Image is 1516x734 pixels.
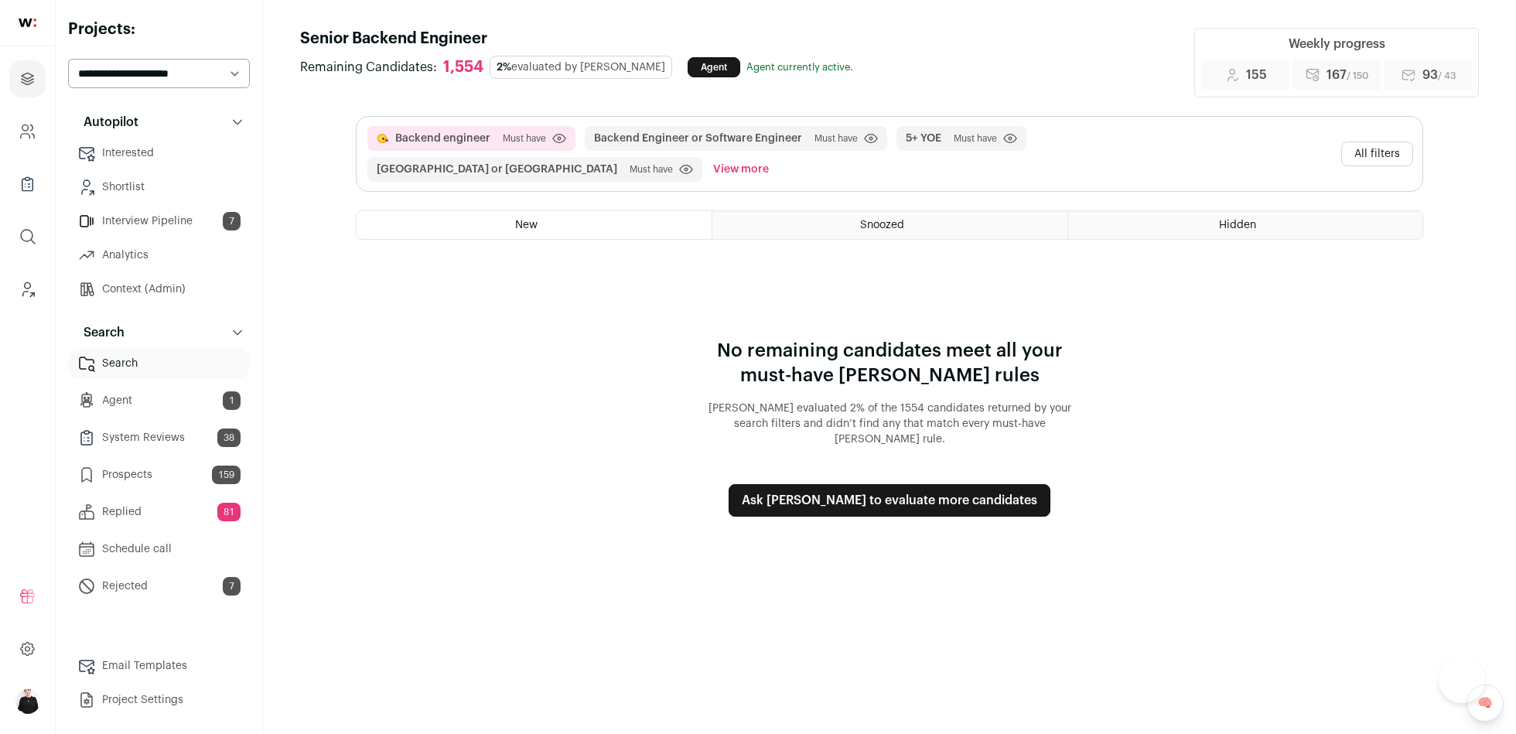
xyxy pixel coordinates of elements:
[490,56,672,79] div: evaluated by [PERSON_NAME]
[688,57,740,77] a: Agent
[223,577,241,596] span: 7
[68,206,250,237] a: Interview Pipeline7
[68,650,250,681] a: Email Templates
[68,571,250,602] a: Rejected7
[15,689,40,714] img: 9240684-medium_jpg
[9,113,46,150] a: Company and ATS Settings
[68,684,250,715] a: Project Settings
[68,172,250,203] a: Shortlist
[68,534,250,565] a: Schedule call
[68,138,250,169] a: Interested
[68,385,250,416] a: Agent1
[68,422,250,453] a: System Reviews38
[1068,211,1422,239] a: Hidden
[74,323,125,342] p: Search
[712,211,1067,239] a: Snoozed
[300,58,437,77] span: Remaining Candidates:
[377,162,617,177] button: [GEOGRAPHIC_DATA] or [GEOGRAPHIC_DATA]
[594,131,802,146] button: Backend Engineer or Software Engineer
[19,19,36,27] img: wellfound-shorthand-0d5821cbd27db2630d0214b213865d53afaa358527fdda9d0ea32b1df1b89c2c.svg
[696,401,1083,447] p: [PERSON_NAME] evaluated 2% of the 1554 candidates returned by your search filters and didn’t find...
[1219,220,1256,230] span: Hidden
[74,113,138,131] p: Autopilot
[223,212,241,230] span: 7
[1341,142,1413,166] button: All filters
[68,317,250,348] button: Search
[443,58,483,77] div: 1,554
[503,132,546,145] span: Must have
[954,132,997,145] span: Must have
[814,132,858,145] span: Must have
[9,60,46,97] a: Projects
[9,271,46,308] a: Leads (Backoffice)
[68,459,250,490] a: Prospects159
[1422,66,1456,84] span: 93
[1326,66,1368,84] span: 167
[906,131,941,146] button: 5+ YOE
[395,131,490,146] button: Backend engineer
[300,28,862,50] h1: Senior Backend Engineer
[630,163,673,176] span: Must have
[515,220,538,230] span: New
[1439,657,1485,703] iframe: Help Scout Beacon - Open
[68,107,250,138] button: Autopilot
[1347,71,1368,80] span: / 150
[68,497,250,527] a: Replied81
[223,391,241,410] span: 1
[217,503,241,521] span: 81
[68,240,250,271] a: Analytics
[68,19,250,40] h2: Projects:
[68,274,250,305] a: Context (Admin)
[729,484,1050,517] button: Ask [PERSON_NAME] to evaluate more candidates
[696,339,1083,388] p: No remaining candidates meet all your must-have [PERSON_NAME] rules
[860,220,904,230] span: Snoozed
[746,62,853,72] span: Agent currently active.
[1438,71,1456,80] span: / 43
[1466,684,1504,722] a: 🧠
[212,466,241,484] span: 159
[710,157,772,182] button: View more
[1246,66,1267,84] span: 155
[9,166,46,203] a: Company Lists
[15,689,40,714] button: Open dropdown
[68,348,250,379] a: Search
[497,62,511,73] span: 2%
[1289,35,1385,53] div: Weekly progress
[217,428,241,447] span: 38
